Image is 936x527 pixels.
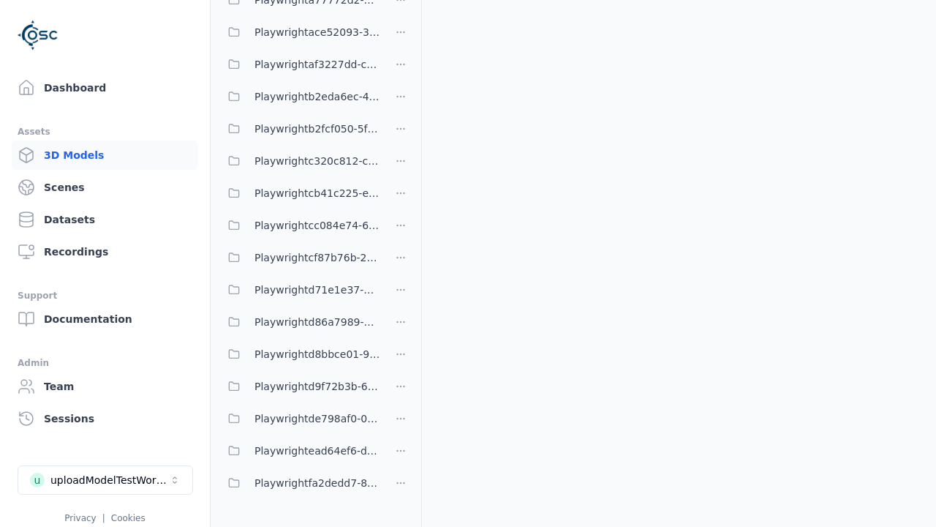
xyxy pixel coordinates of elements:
button: Select a workspace [18,466,193,495]
a: Team [12,372,198,401]
button: Playwrightd9f72b3b-66f5-4fd0-9c49-a6be1a64c72c [219,372,380,401]
button: Playwrightfa2dedd7-83d1-48b2-a06f-a16c3db01942 [219,468,380,498]
span: Playwrightead64ef6-db1b-4d5a-b49f-5bade78b8f72 [254,442,380,460]
button: Playwrightaf3227dd-cec8-46a2-ae8b-b3eddda3a63a [219,50,380,79]
img: Logo [18,15,58,56]
button: Playwrightcc084e74-6bd9-4f7e-8d69-516a74321fe7 [219,211,380,240]
button: Playwrightd71e1e37-d31c-4572-b04d-3c18b6f85a3d [219,275,380,304]
div: Support [18,287,192,304]
button: Playwrightb2eda6ec-40de-407c-a5c5-49f5bc2d938f [219,82,380,111]
a: Documentation [12,304,198,334]
button: Playwrightd86a7989-a27e-4cc3-9165-73b2f9dacd14 [219,307,380,337]
button: Playwrightead64ef6-db1b-4d5a-b49f-5bade78b8f72 [219,436,380,466]
button: Playwrightcb41c225-e288-4c3c-b493-07c6e16c0d29 [219,179,380,208]
span: Playwrightd71e1e37-d31c-4572-b04d-3c18b6f85a3d [254,281,380,299]
div: Assets [18,123,192,141]
button: Playwrightcf87b76b-25d2-4f03-98a0-0e4abce8ca21 [219,243,380,272]
span: Playwrightcf87b76b-25d2-4f03-98a0-0e4abce8ca21 [254,249,380,266]
span: Playwrightb2eda6ec-40de-407c-a5c5-49f5bc2d938f [254,88,380,105]
button: Playwrightd8bbce01-9637-468c-8f59-1050d21f77ba [219,340,380,369]
span: Playwrightde798af0-0a13-4792-ac1d-0e6eb1e31492 [254,410,380,427]
a: 3D Models [12,141,198,170]
button: Playwrightde798af0-0a13-4792-ac1d-0e6eb1e31492 [219,404,380,433]
a: Dashboard [12,73,198,102]
span: Playwrightd8bbce01-9637-468c-8f59-1050d21f77ba [254,345,380,363]
span: Playwrightcb41c225-e288-4c3c-b493-07c6e16c0d29 [254,184,380,202]
span: Playwrightd9f72b3b-66f5-4fd0-9c49-a6be1a64c72c [254,378,380,395]
a: Cookies [111,513,146,523]
span: Playwrightace52093-38c3-4681-b5f0-14281ff036c7 [254,23,380,41]
span: Playwrightcc084e74-6bd9-4f7e-8d69-516a74321fe7 [254,217,380,234]
span: Playwrightb2fcf050-5f27-47cb-87c2-faf00259dd62 [254,120,380,138]
a: Scenes [12,173,198,202]
a: Privacy [64,513,96,523]
div: Admin [18,354,192,372]
span: Playwrightaf3227dd-cec8-46a2-ae8b-b3eddda3a63a [254,56,380,73]
button: Playwrightb2fcf050-5f27-47cb-87c2-faf00259dd62 [219,114,380,143]
a: Datasets [12,205,198,234]
span: Playwrightc320c812-c1c4-4e9b-934e-2277c41aca46 [254,152,380,170]
span: Playwrightfa2dedd7-83d1-48b2-a06f-a16c3db01942 [254,474,380,492]
span: Playwrightd86a7989-a27e-4cc3-9165-73b2f9dacd14 [254,313,380,331]
button: Playwrightc320c812-c1c4-4e9b-934e-2277c41aca46 [219,146,380,176]
div: uploadModelTestWorkspace [50,473,169,487]
div: u [30,473,45,487]
a: Sessions [12,404,198,433]
span: | [102,513,105,523]
button: Playwrightace52093-38c3-4681-b5f0-14281ff036c7 [219,18,380,47]
a: Recordings [12,237,198,266]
